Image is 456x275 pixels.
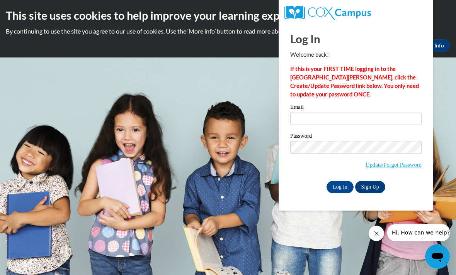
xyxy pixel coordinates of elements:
input: Log In [327,181,354,193]
label: Email [290,104,422,112]
h2: This site uses cookies to help improve your learning experience. [6,8,450,23]
img: COX Campus [284,6,371,20]
iframe: Message from company [387,224,450,241]
a: Sign Up [355,181,385,193]
p: By continuing to use the site you agree to our use of cookies. Use the ‘More info’ button to read... [6,27,450,35]
iframe: Close message [369,226,384,241]
a: Update/Forgot Password [366,162,422,168]
p: Welcome back! [290,51,422,59]
iframe: Button to launch messaging window [425,244,450,269]
h1: Log In [290,31,422,47]
label: Password [290,133,422,141]
strong: If this is your FIRST TIME logging in to the [GEOGRAPHIC_DATA][PERSON_NAME], click the Create/Upd... [290,66,419,98]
